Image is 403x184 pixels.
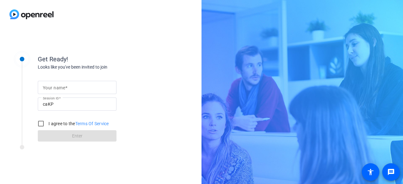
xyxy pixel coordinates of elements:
[75,121,109,126] a: Terms Of Service
[38,54,164,64] div: Get Ready!
[43,85,65,90] mat-label: Your name
[43,96,59,100] mat-label: Session ID
[387,168,395,176] mat-icon: message
[367,168,374,176] mat-icon: accessibility
[38,64,164,70] div: Looks like you've been invited to join
[47,120,109,127] label: I agree to the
